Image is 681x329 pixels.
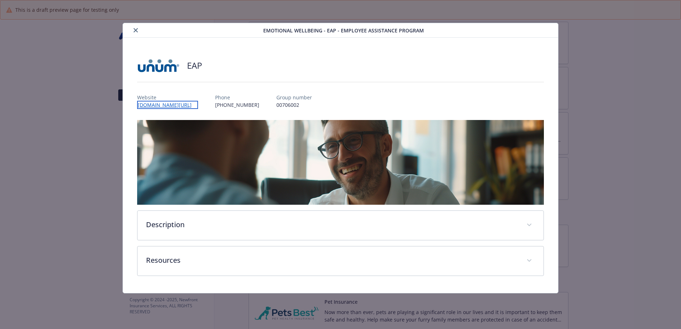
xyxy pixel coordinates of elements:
[137,120,544,205] img: banner
[276,101,312,109] p: 00706002
[137,211,544,240] div: Description
[276,94,312,101] p: Group number
[131,26,140,35] button: close
[215,101,259,109] p: [PHONE_NUMBER]
[68,23,613,293] div: details for plan Emotional Wellbeing - EAP - Employee Assistance Program
[146,219,518,230] p: Description
[215,94,259,101] p: Phone
[137,246,544,276] div: Resources
[137,55,180,76] img: UNUM
[137,94,198,101] p: Website
[187,59,202,72] h2: EAP
[137,101,198,109] a: [DOMAIN_NAME][URL]
[146,255,518,266] p: Resources
[263,27,424,34] span: Emotional Wellbeing - EAP - Employee Assistance Program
